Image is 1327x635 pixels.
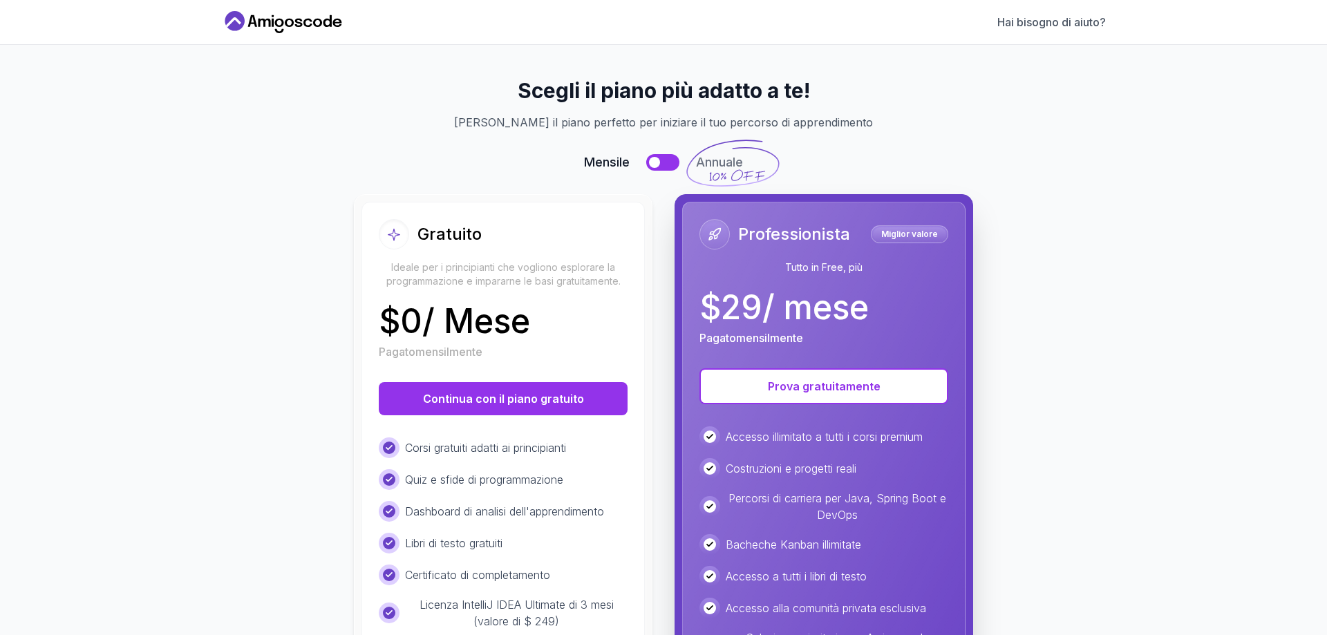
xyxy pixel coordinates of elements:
[405,536,502,550] font: Libri di testo gratuiti
[728,491,946,522] font: Percorsi di carriera per Java, Spring Boot e DevOps
[699,287,721,328] font: $
[726,569,867,583] font: Accesso a tutti i libri di testo
[785,261,863,273] font: Tutto in Free, più
[997,14,1106,30] a: Hai bisogno di aiuto?
[699,368,948,404] button: Prova gratuitamente
[415,345,482,359] font: mensilmente
[420,598,614,628] font: Licenza IntelliJ IDEA Ultimate di 3 mesi (valore di $ 249)
[405,441,566,455] font: Corsi gratuiti adatti ai principianti
[726,430,923,444] font: Accesso illimitato a tutti i corsi premium
[584,155,630,169] font: Mensile
[422,301,530,341] font: / Mese
[699,331,736,345] font: Pagato
[736,331,803,345] font: mensilmente
[726,538,861,551] font: Bacheche Kanban illimitate
[379,382,628,415] button: Continua con il piano gratuito
[881,229,938,239] font: Miglior valore
[997,15,1106,29] font: Hai bisogno di aiuto?
[721,287,762,328] font: 29
[762,287,869,328] font: / mese
[518,78,810,103] font: Scegli il piano più adatto a te!
[400,301,422,341] font: 0
[379,301,400,341] font: $
[726,462,856,475] font: Costruzioni e progetti reali
[423,392,584,406] font: Continua con il piano gratuito
[454,115,873,129] font: [PERSON_NAME] il piano perfetto per iniziare il tuo percorso di apprendimento
[379,345,415,359] font: Pagato
[768,379,881,393] font: Prova gratuitamente
[726,601,926,615] font: Accesso alla comunità privata esclusiva
[386,261,621,287] font: Ideale per i principianti che vogliono esplorare la programmazione e impararne le basi gratuitame...
[417,224,482,244] font: Gratuito
[405,568,550,582] font: Certificato di completamento
[405,504,604,518] font: Dashboard di analisi dell'apprendimento
[738,224,850,244] font: Professionista
[405,473,563,486] font: Quiz e sfide di programmazione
